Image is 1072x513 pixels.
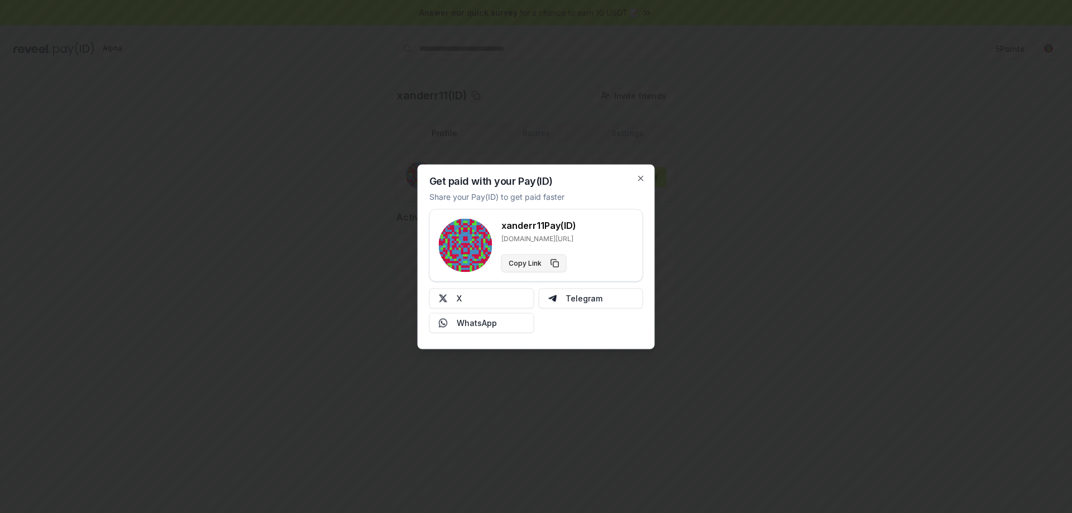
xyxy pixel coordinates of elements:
[501,218,576,232] h3: xanderr11 Pay(ID)
[501,234,576,243] p: [DOMAIN_NAME][URL]
[501,254,567,272] button: Copy Link
[429,288,534,308] button: X
[548,294,557,303] img: Telegram
[429,176,553,186] h2: Get paid with your Pay(ID)
[429,313,534,333] button: WhatsApp
[538,288,643,308] button: Telegram
[439,294,448,303] img: X
[439,318,448,327] img: Whatsapp
[429,190,564,202] p: Share your Pay(ID) to get paid faster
